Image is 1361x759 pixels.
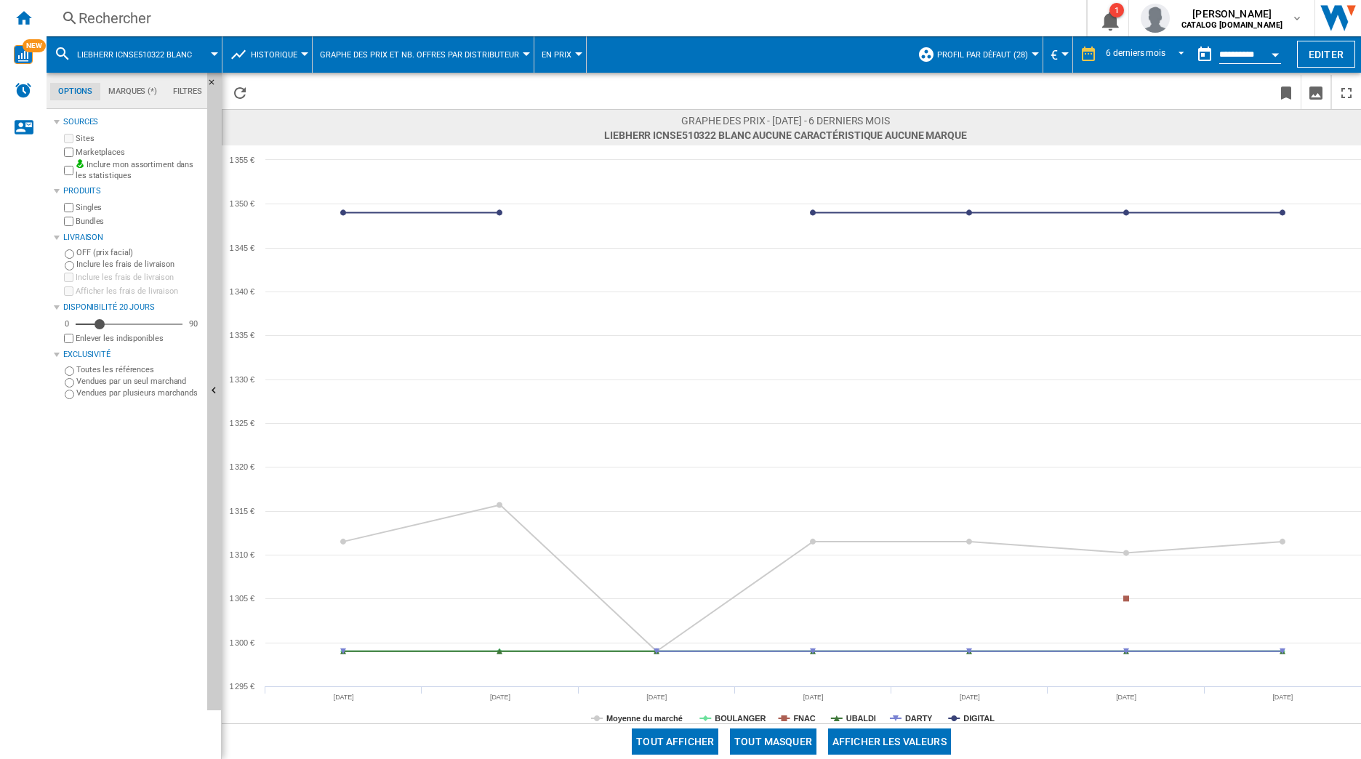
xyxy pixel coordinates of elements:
[76,364,201,375] label: Toutes les références
[1181,20,1282,30] b: CATALOG [DOMAIN_NAME]
[1141,4,1170,33] img: profile.jpg
[54,36,214,73] div: LIEBHERR ICNSE510322 BLANC
[165,83,210,100] md-tab-item: Filtres
[65,390,74,399] input: Vendues par plusieurs marchands
[76,272,201,283] label: Inclure les frais de livraison
[64,148,73,157] input: Marketplaces
[230,550,254,559] tspan: 1 310 €
[542,36,579,73] button: En prix
[730,728,816,755] button: Tout masquer
[64,161,73,180] input: Inclure mon assortiment dans les statistiques
[230,638,254,647] tspan: 1 300 €
[65,366,74,376] input: Toutes les références
[1109,3,1124,17] div: 1
[63,116,201,128] div: Sources
[230,682,254,691] tspan: 1 295 €
[542,50,571,60] span: En prix
[606,714,683,723] tspan: Moyenne du marché
[76,159,84,168] img: mysite-bg-18x18.png
[63,302,201,313] div: Disponibilité 20 Jours
[646,694,667,701] tspan: [DATE]
[1051,47,1058,63] span: €
[1043,36,1073,73] md-menu: Currency
[64,286,73,296] input: Afficher les frais de livraison
[64,134,73,143] input: Sites
[76,286,201,297] label: Afficher les frais de livraison
[960,694,980,701] tspan: [DATE]
[79,8,1048,28] div: Rechercher
[937,36,1035,73] button: Profil par défaut (28)
[320,50,519,60] span: Graphe des prix et nb. offres par distributeur
[61,318,73,329] div: 0
[803,694,824,701] tspan: [DATE]
[230,419,254,427] tspan: 1 325 €
[225,75,254,109] button: Recharger
[230,462,254,471] tspan: 1 320 €
[632,728,718,755] button: Tout afficher
[230,199,254,208] tspan: 1 350 €
[76,317,182,332] md-slider: Disponibilité
[63,349,201,361] div: Exclusivité
[100,83,165,100] md-tab-item: Marques (*)
[320,36,526,73] button: Graphe des prix et nb. offres par distributeur
[15,81,32,99] img: alerts-logo.svg
[14,45,33,64] img: wise-card.svg
[604,128,967,142] span: LIEBHERR ICNSE510322 BLANC Aucune caractéristique Aucune marque
[230,244,254,252] tspan: 1 345 €
[76,247,201,258] label: OFF (prix facial)
[76,259,201,270] label: Inclure les frais de livraison
[63,185,201,197] div: Produits
[64,273,73,282] input: Inclure les frais de livraison
[230,287,254,296] tspan: 1 340 €
[230,507,254,515] tspan: 1 315 €
[715,714,766,723] tspan: BOULANGER
[1106,48,1165,58] div: 6 derniers mois
[1190,40,1219,69] button: md-calendar
[828,728,951,755] button: Afficher les valeurs
[604,113,967,128] span: Graphe des prix - [DATE] - 6 derniers mois
[1181,7,1282,21] span: [PERSON_NAME]
[230,156,254,164] tspan: 1 355 €
[64,217,73,226] input: Bundles
[207,73,222,710] button: Masquer
[1272,75,1301,109] button: Créer un favoris
[50,83,100,100] md-tab-item: Options
[1262,39,1288,65] button: Open calendar
[490,694,510,701] tspan: [DATE]
[1332,75,1361,109] button: Plein écran
[63,232,201,244] div: Livraison
[76,216,201,227] label: Bundles
[230,375,254,384] tspan: 1 330 €
[1272,694,1293,701] tspan: [DATE]
[207,73,225,99] button: Masquer
[77,36,206,73] button: LIEBHERR ICNSE510322 BLANC
[1301,75,1330,109] button: Télécharger en image
[65,261,74,270] input: Inclure les frais de livraison
[76,147,201,158] label: Marketplaces
[76,387,201,398] label: Vendues par plusieurs marchands
[64,203,73,212] input: Singles
[251,36,305,73] button: Historique
[1104,43,1190,67] md-select: REPORTS.WIZARD.STEPS.REPORT.STEPS.REPORT_OPTIONS.PERIOD: 6 derniers mois
[905,714,933,723] tspan: DARTY
[65,378,74,387] input: Vendues par un seul marchand
[230,594,254,603] tspan: 1 305 €
[251,50,297,60] span: Historique
[76,133,201,144] label: Sites
[76,333,201,344] label: Enlever les indisponibles
[76,376,201,387] label: Vendues par un seul marchand
[76,159,201,182] label: Inclure mon assortiment dans les statistiques
[846,714,876,723] tspan: UBALDI
[334,694,354,701] tspan: [DATE]
[1051,36,1065,73] button: €
[918,36,1035,73] div: Profil par défaut (28)
[793,714,815,723] tspan: FNAC
[64,334,73,343] input: Afficher les frais de livraison
[76,202,201,213] label: Singles
[1116,694,1136,701] tspan: [DATE]
[937,50,1028,60] span: Profil par défaut (28)
[1297,41,1355,68] button: Editer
